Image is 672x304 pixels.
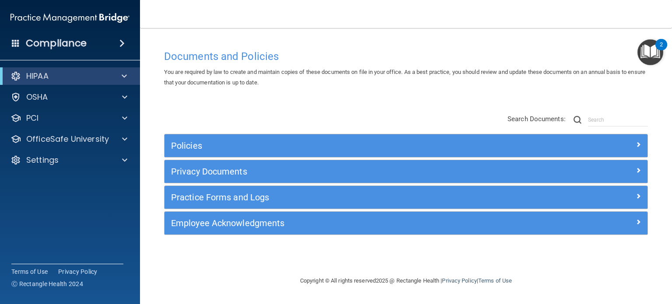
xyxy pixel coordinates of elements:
[478,277,512,284] a: Terms of Use
[588,113,648,126] input: Search
[442,277,476,284] a: Privacy Policy
[660,45,663,56] div: 2
[10,71,127,81] a: HIPAA
[26,37,87,49] h4: Compliance
[171,141,520,150] h5: Policies
[171,218,520,228] h5: Employee Acknowledgments
[507,115,566,123] span: Search Documents:
[164,51,648,62] h4: Documents and Policies
[26,155,59,165] p: Settings
[26,92,48,102] p: OSHA
[171,190,641,204] a: Practice Forms and Logs
[26,71,49,81] p: HIPAA
[10,92,127,102] a: OSHA
[26,113,38,123] p: PCI
[10,155,127,165] a: Settings
[574,116,581,124] img: ic-search.3b580494.png
[246,267,566,295] div: Copyright © All rights reserved 2025 @ Rectangle Health | |
[171,167,520,176] h5: Privacy Documents
[26,134,109,144] p: OfficeSafe University
[171,139,641,153] a: Policies
[11,267,48,276] a: Terms of Use
[164,69,645,86] span: You are required by law to create and maintain copies of these documents on file in your office. ...
[58,267,98,276] a: Privacy Policy
[171,192,520,202] h5: Practice Forms and Logs
[171,164,641,178] a: Privacy Documents
[637,39,663,65] button: Open Resource Center, 2 new notifications
[10,113,127,123] a: PCI
[11,280,83,288] span: Ⓒ Rectangle Health 2024
[10,9,129,27] img: PMB logo
[171,216,641,230] a: Employee Acknowledgments
[10,134,127,144] a: OfficeSafe University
